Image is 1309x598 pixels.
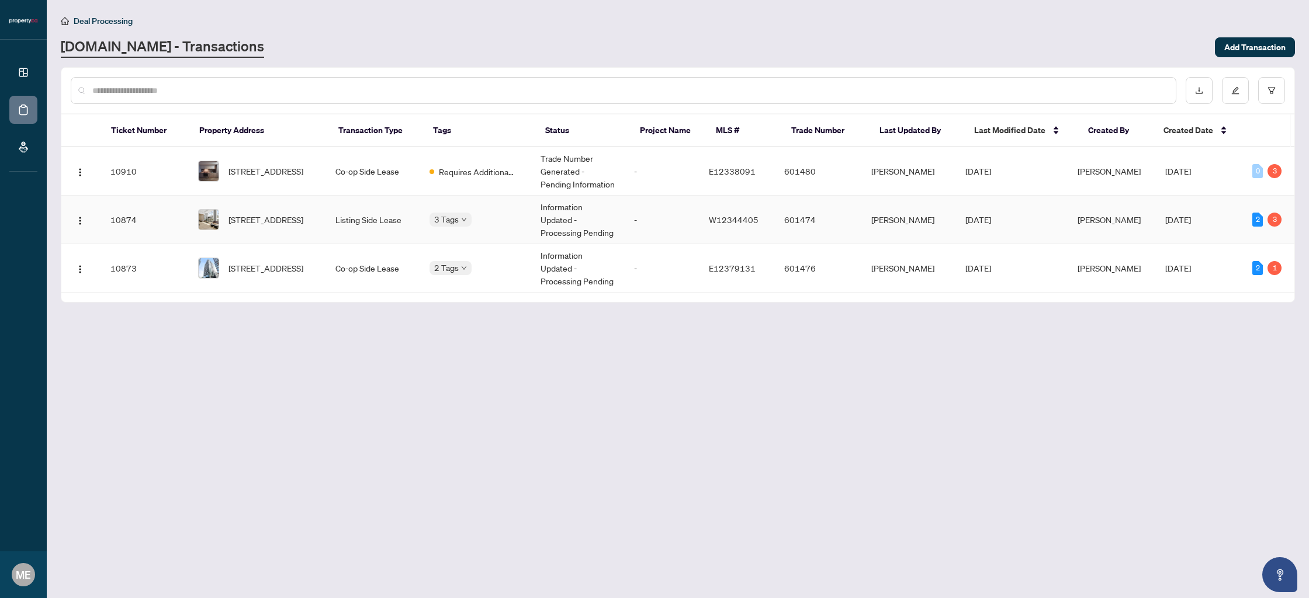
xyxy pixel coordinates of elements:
[9,18,37,25] img: logo
[625,147,699,196] td: -
[434,213,459,226] span: 3 Tags
[61,17,69,25] span: home
[16,566,31,583] span: ME
[862,196,955,244] td: [PERSON_NAME]
[75,265,85,274] img: Logo
[1165,214,1191,225] span: [DATE]
[228,213,303,226] span: [STREET_ADDRESS]
[1252,164,1263,178] div: 0
[1078,166,1141,176] span: [PERSON_NAME]
[1222,77,1249,104] button: edit
[531,147,625,196] td: Trade Number Generated - Pending Information
[1163,124,1213,137] span: Created Date
[329,114,424,147] th: Transaction Type
[1215,37,1295,57] button: Add Transaction
[870,114,965,147] th: Last Updated By
[1258,77,1285,104] button: filter
[1078,263,1141,273] span: [PERSON_NAME]
[1262,557,1297,592] button: Open asap
[101,244,189,293] td: 10873
[531,244,625,293] td: Information Updated - Processing Pending
[1154,114,1242,147] th: Created Date
[228,165,303,178] span: [STREET_ADDRESS]
[190,114,329,147] th: Property Address
[775,244,863,293] td: 601476
[531,196,625,244] td: Information Updated - Processing Pending
[102,114,190,147] th: Ticket Number
[326,244,420,293] td: Co-op Side Lease
[228,262,303,274] span: [STREET_ADDRESS]
[1252,261,1263,275] div: 2
[1268,86,1276,95] span: filter
[965,114,1078,147] th: Last Modified Date
[709,166,756,176] span: E12338091
[74,16,133,26] span: Deal Processing
[1268,261,1282,275] div: 1
[974,124,1045,137] span: Last Modified Date
[1165,166,1191,176] span: [DATE]
[75,216,85,225] img: Logo
[965,263,991,273] span: [DATE]
[326,196,420,244] td: Listing Side Lease
[1078,214,1141,225] span: [PERSON_NAME]
[199,161,219,181] img: thumbnail-img
[1186,77,1213,104] button: download
[1165,263,1191,273] span: [DATE]
[775,147,863,196] td: 601480
[71,162,89,180] button: Logo
[965,214,991,225] span: [DATE]
[862,244,955,293] td: [PERSON_NAME]
[461,217,467,222] span: down
[199,210,219,230] img: thumbnail-img
[434,261,459,274] span: 2 Tags
[1268,213,1282,227] div: 3
[75,168,85,177] img: Logo
[199,258,219,278] img: thumbnail-img
[1252,213,1263,227] div: 2
[101,196,189,244] td: 10874
[536,114,631,147] th: Status
[424,114,536,147] th: Tags
[71,210,89,229] button: Logo
[1224,38,1286,57] span: Add Transaction
[625,196,699,244] td: -
[461,265,467,271] span: down
[709,214,759,225] span: W12344405
[1079,114,1155,147] th: Created By
[71,259,89,277] button: Logo
[1195,86,1203,95] span: download
[326,147,420,196] td: Co-op Side Lease
[709,263,756,273] span: E12379131
[631,114,707,147] th: Project Name
[1231,86,1239,95] span: edit
[862,147,955,196] td: [PERSON_NAME]
[965,166,991,176] span: [DATE]
[439,165,515,178] span: Requires Additional Docs
[782,114,870,147] th: Trade Number
[625,244,699,293] td: -
[101,147,189,196] td: 10910
[707,114,782,147] th: MLS #
[1268,164,1282,178] div: 3
[61,37,264,58] a: [DOMAIN_NAME] - Transactions
[775,196,863,244] td: 601474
